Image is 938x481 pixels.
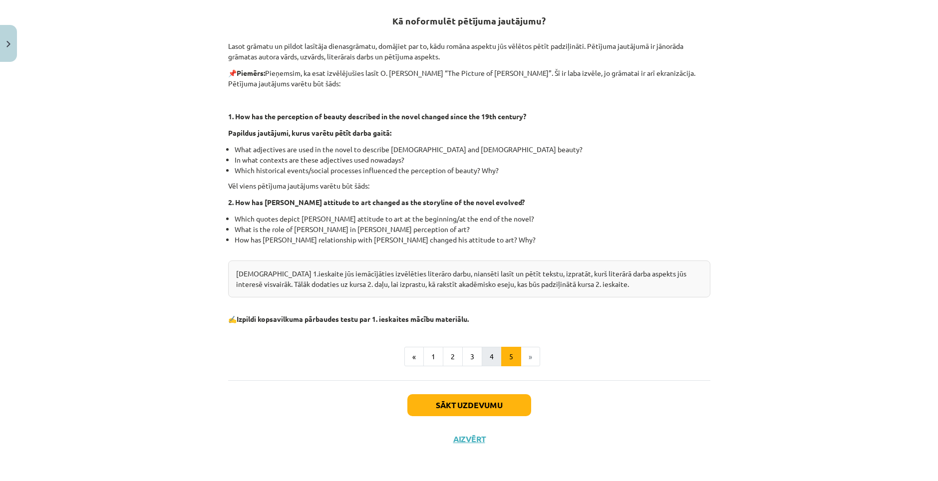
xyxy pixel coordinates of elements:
[228,314,710,324] p: ✍️
[235,165,710,176] li: Which historical events/social processes influenced the perception of beauty? Why?
[228,347,710,367] nav: Page navigation example
[6,41,10,47] img: icon-close-lesson-0947bae3869378f0d4975bcd49f059093ad1ed9edebbc8119c70593378902aed.svg
[235,224,710,235] li: What is the role of [PERSON_NAME] in [PERSON_NAME] perception of art?
[443,347,463,367] button: 2
[423,347,443,367] button: 1
[407,394,531,416] button: Sākt uzdevumu
[228,198,525,207] strong: 2. How has [PERSON_NAME] attitude to art changed as the storyline of the novel evolved?
[404,347,424,367] button: «
[237,314,469,323] b: Izpildi kopsavilkuma pārbaudes testu par 1. ieskaites mācību materiālu.
[235,214,710,224] li: Which quotes depict [PERSON_NAME] attitude to art at the beginning/at the end of the novel?
[228,112,526,121] strong: 1. How has the perception of beauty described in the novel changed since the 19th century?
[237,68,265,77] strong: Piemērs:
[228,260,710,297] div: [DEMOGRAPHIC_DATA] 1.ieskaite jūs iemācījāties izvēlēties literāro darbu, niansēti lasīt un pētīt...
[392,15,546,26] strong: Kā noformulēt pētījuma jautājumu?
[228,181,710,191] p: Vēl viens pētījuma jautājums varētu būt šāds:
[235,144,710,155] li: What adjectives are used in the novel to describe [DEMOGRAPHIC_DATA] and [DEMOGRAPHIC_DATA] beauty?
[228,128,391,137] strong: Papildus jautājumi, kurus varētu pētīt darba gaitā:
[501,347,521,367] button: 5
[228,68,710,89] p: 📌 Pieņemsim, ka esat izvēlējušies lasīt O. [PERSON_NAME] “The Picture of [PERSON_NAME]”. Šī ir la...
[462,347,482,367] button: 3
[235,155,710,165] li: In what contexts are these adjectives used nowadays?
[482,347,502,367] button: 4
[235,235,710,255] li: How has [PERSON_NAME] relationship with [PERSON_NAME] changed his attitude to art? Why?
[450,434,488,444] button: Aizvērt
[228,30,710,62] p: Lasot grāmatu un pildot lasītāja dienasgrāmatu, domājiet par to, kādu romāna aspektu jūs vēlētos ...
